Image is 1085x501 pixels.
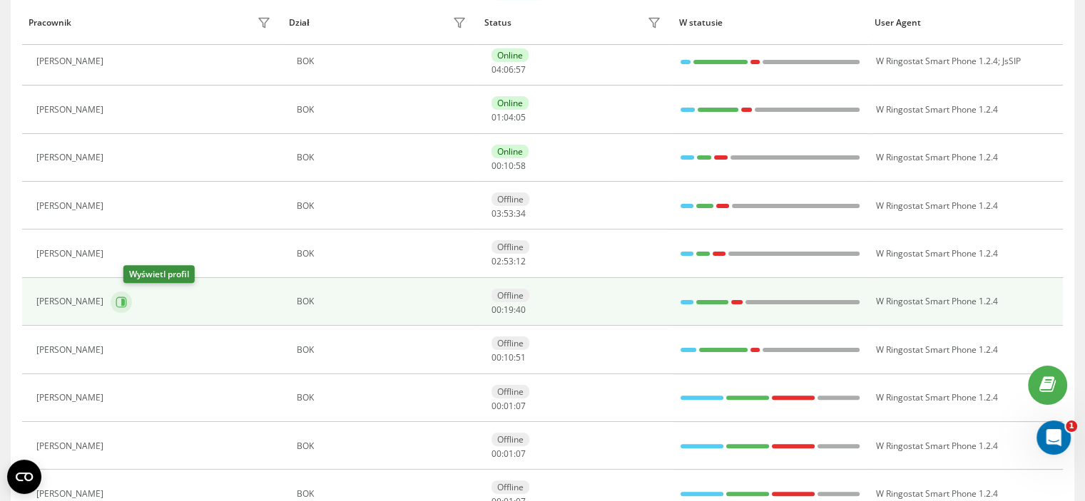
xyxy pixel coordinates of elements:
[491,385,529,398] div: Offline
[297,201,470,211] div: BOK
[504,111,514,123] span: 04
[491,336,529,350] div: Offline
[36,201,107,211] div: [PERSON_NAME]
[491,255,501,267] span: 02
[504,448,514,460] span: 01
[491,448,501,460] span: 00
[875,440,997,452] span: W Ringostat Smart Phone 1.2.4
[491,113,526,123] div: : :
[1002,55,1020,67] span: JsSIP
[36,153,107,162] div: [PERSON_NAME]
[297,489,470,499] div: BOK
[36,105,107,115] div: [PERSON_NAME]
[491,192,529,206] div: Offline
[1036,420,1071,455] iframe: Intercom live chat
[491,305,526,315] div: : :
[297,393,470,403] div: BOK
[875,391,997,403] span: W Ringostat Smart Phone 1.2.4
[491,209,526,219] div: : :
[484,18,511,28] div: Status
[297,105,470,115] div: BOK
[36,249,107,259] div: [PERSON_NAME]
[36,56,107,66] div: [PERSON_NAME]
[36,441,107,451] div: [PERSON_NAME]
[875,55,997,67] span: W Ringostat Smart Phone 1.2.4
[297,345,470,355] div: BOK
[491,96,529,110] div: Online
[516,207,526,219] span: 34
[123,265,195,283] div: Wyświetl profil
[491,449,526,459] div: : :
[29,18,71,28] div: Pracownik
[504,400,514,412] span: 01
[491,257,526,267] div: : :
[7,460,41,494] button: Open CMP widget
[491,111,501,123] span: 01
[516,351,526,363] span: 51
[491,65,526,75] div: : :
[504,63,514,76] span: 06
[491,240,529,254] div: Offline
[875,344,997,356] span: W Ringostat Smart Phone 1.2.4
[491,145,529,158] div: Online
[516,255,526,267] span: 12
[875,18,1056,28] div: User Agent
[875,247,997,259] span: W Ringostat Smart Phone 1.2.4
[36,393,107,403] div: [PERSON_NAME]
[504,304,514,316] span: 19
[491,353,526,363] div: : :
[516,111,526,123] span: 05
[491,63,501,76] span: 04
[516,160,526,172] span: 58
[36,489,107,499] div: [PERSON_NAME]
[36,296,107,306] div: [PERSON_NAME]
[875,151,997,163] span: W Ringostat Smart Phone 1.2.4
[504,207,514,219] span: 53
[516,304,526,316] span: 40
[297,56,470,66] div: BOK
[491,48,529,62] div: Online
[491,401,526,411] div: : :
[504,351,514,363] span: 10
[504,160,514,172] span: 10
[491,207,501,219] span: 03
[491,304,501,316] span: 00
[297,441,470,451] div: BOK
[679,18,861,28] div: W statusie
[504,255,514,267] span: 53
[491,289,529,302] div: Offline
[491,400,501,412] span: 00
[297,249,470,259] div: BOK
[875,200,997,212] span: W Ringostat Smart Phone 1.2.4
[875,295,997,307] span: W Ringostat Smart Phone 1.2.4
[491,161,526,171] div: : :
[491,480,529,494] div: Offline
[289,18,309,28] div: Dział
[875,487,997,500] span: W Ringostat Smart Phone 1.2.4
[36,345,107,355] div: [PERSON_NAME]
[297,153,470,162] div: BOK
[491,433,529,446] div: Offline
[516,400,526,412] span: 07
[297,296,470,306] div: BOK
[516,448,526,460] span: 07
[875,103,997,115] span: W Ringostat Smart Phone 1.2.4
[1066,420,1077,432] span: 1
[491,351,501,363] span: 00
[491,160,501,172] span: 00
[516,63,526,76] span: 57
